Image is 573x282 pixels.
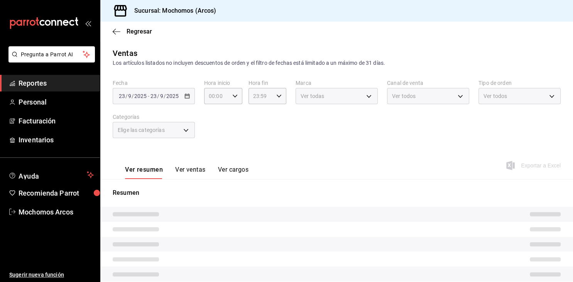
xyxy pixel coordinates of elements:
button: Ver resumen [125,166,163,179]
span: Inventarios [19,135,94,145]
label: Hora fin [248,80,287,86]
span: Regresar [127,28,152,35]
span: Ver todos [483,92,507,100]
span: / [132,93,134,99]
label: Categorías [113,114,195,120]
button: Pregunta a Parrot AI [8,46,95,62]
span: - [148,93,149,99]
button: Ver cargos [218,166,249,179]
label: Canal de venta [387,80,469,86]
a: Pregunta a Parrot AI [5,56,95,64]
span: Mochomos Arcos [19,207,94,217]
span: Ver todos [392,92,416,100]
span: Reportes [19,78,94,88]
span: Facturación [19,116,94,126]
label: Hora inicio [204,80,242,86]
span: Ayuda [19,170,84,179]
span: / [125,93,128,99]
span: Personal [19,97,94,107]
button: open_drawer_menu [85,20,91,26]
label: Marca [296,80,378,86]
div: Los artículos listados no incluyen descuentos de orden y el filtro de fechas está limitado a un m... [113,59,561,67]
input: -- [118,93,125,99]
div: Ventas [113,47,137,59]
span: / [164,93,166,99]
button: Regresar [113,28,152,35]
input: -- [160,93,164,99]
span: Pregunta a Parrot AI [21,51,83,59]
button: Ver ventas [175,166,206,179]
span: Ver todas [301,92,324,100]
span: Elige las categorías [118,126,165,134]
input: -- [150,93,157,99]
div: navigation tabs [125,166,248,179]
input: ---- [134,93,147,99]
span: Sugerir nueva función [9,271,94,279]
label: Tipo de orden [478,80,561,86]
p: Resumen [113,188,561,198]
h3: Sucursal: Mochomos (Arcos) [128,6,216,15]
label: Fecha [113,80,195,86]
input: -- [128,93,132,99]
input: ---- [166,93,179,99]
span: Recomienda Parrot [19,188,94,198]
span: / [157,93,159,99]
